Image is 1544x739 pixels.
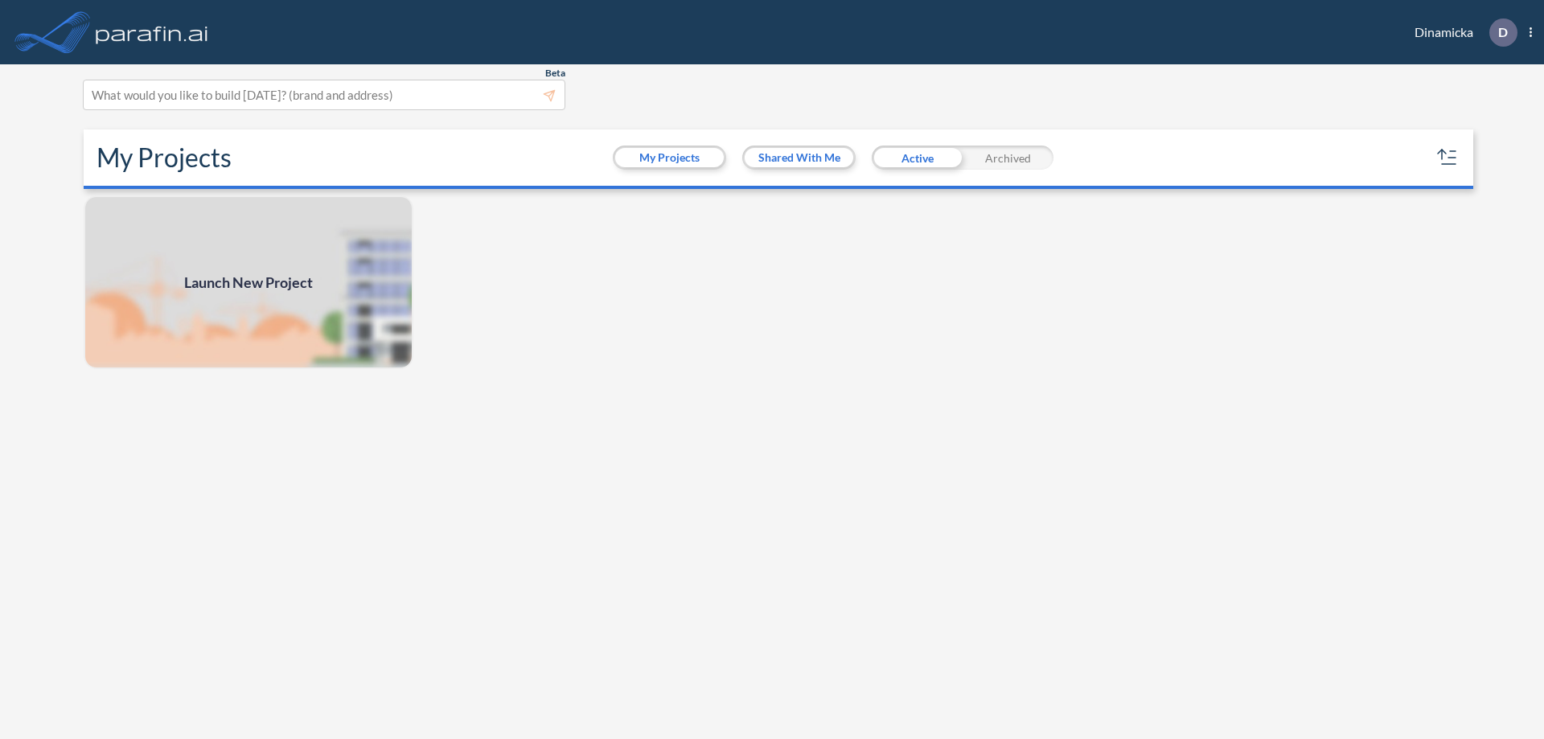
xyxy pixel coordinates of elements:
[872,146,963,170] div: Active
[92,16,211,48] img: logo
[545,67,565,80] span: Beta
[615,148,724,167] button: My Projects
[745,148,853,167] button: Shared With Me
[184,272,313,294] span: Launch New Project
[1390,18,1532,47] div: Dinamicka
[84,195,413,369] a: Launch New Project
[96,142,232,173] h2: My Projects
[963,146,1053,170] div: Archived
[1498,25,1508,39] p: D
[1435,145,1460,170] button: sort
[84,195,413,369] img: add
